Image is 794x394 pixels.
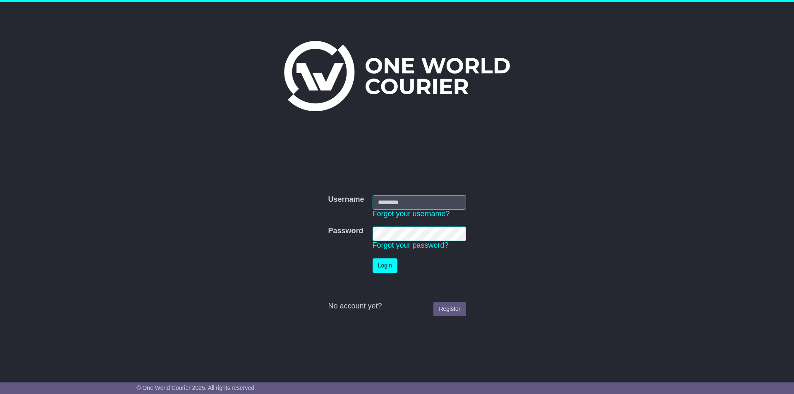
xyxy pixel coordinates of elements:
label: Password [328,227,363,236]
a: Forgot your username? [373,210,450,218]
div: No account yet? [328,302,466,311]
img: One World [284,41,510,111]
span: © One World Courier 2025. All rights reserved. [136,384,256,391]
button: Login [373,258,397,273]
label: Username [328,195,364,204]
a: Register [433,302,466,316]
a: Forgot your password? [373,241,449,249]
